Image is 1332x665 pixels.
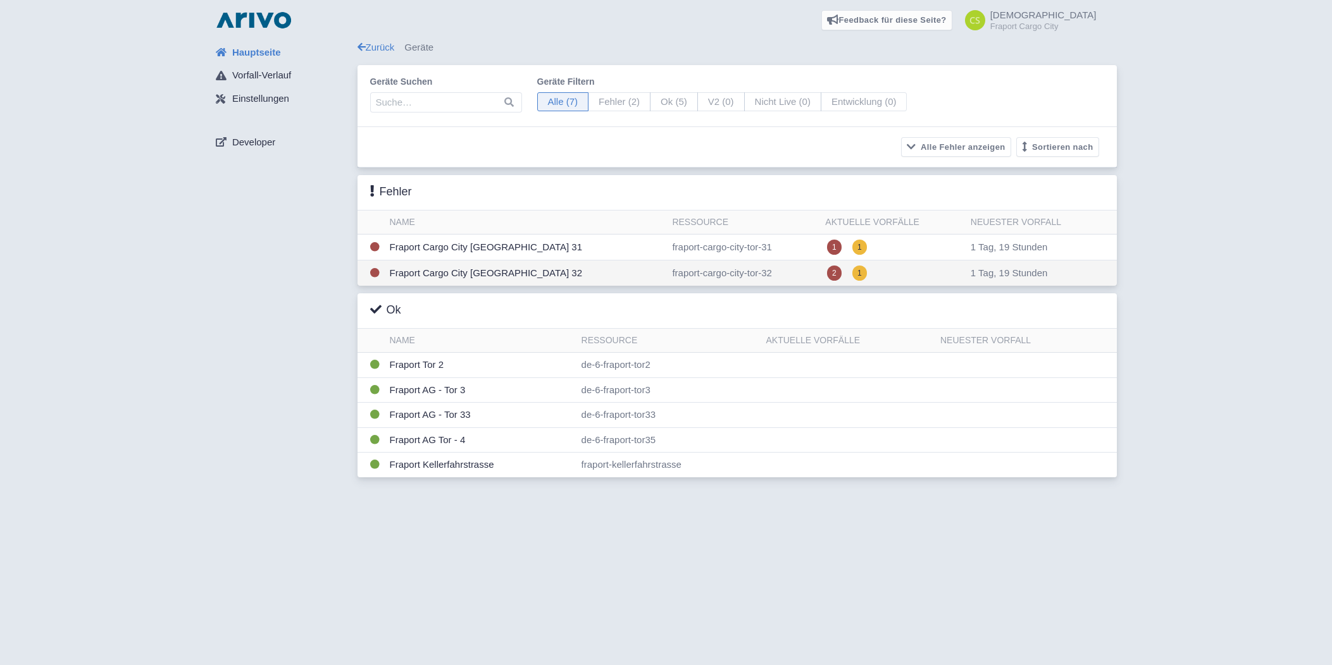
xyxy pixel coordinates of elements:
span: Alle (7) [537,92,589,112]
a: Zurück [358,42,395,52]
span: Nicht Live (0) [744,92,821,112]
td: fraport-kellerfahrstrasse [576,453,761,477]
a: [DEMOGRAPHIC_DATA] Fraport Cargo City [957,10,1097,30]
th: Ressource [576,329,761,353]
span: 1 Tag, 19 Stunden [971,241,1048,252]
label: Geräte filtern [537,75,907,88]
button: Sortieren nach [1016,137,1099,157]
span: Fehler (2) [588,92,650,112]
td: Fraport AG - Tor 33 [385,403,576,428]
a: Einstellungen [206,87,358,111]
div: Geräte [358,40,1117,55]
h3: Fehler [370,185,412,199]
th: Neuester Vorfall [935,329,1117,353]
td: Fraport Kellerfahrstrasse [385,453,576,477]
td: Fraport Tor 2 [385,353,576,378]
td: Fraport Cargo City [GEOGRAPHIC_DATA] 32 [385,260,668,286]
td: fraport-cargo-city-tor-32 [667,260,820,286]
label: Geräte suchen [370,75,522,88]
a: Hauptseite [206,40,358,64]
span: Entwicklung (0) [821,92,907,112]
td: de-6-fraport-tor3 [576,377,761,403]
small: Fraport Cargo City [990,22,1097,30]
span: 1 [827,240,842,255]
span: 1 [852,240,867,255]
td: Fraport AG Tor - 4 [385,427,576,453]
a: Feedback für diese Seite? [821,10,952,30]
span: 1 Tag, 19 Stunden [971,267,1048,278]
span: Vorfall-Verlauf [232,68,291,83]
th: Aktuelle Vorfälle [761,329,935,353]
img: logo [213,10,294,30]
span: 2 [827,265,842,281]
span: [DEMOGRAPHIC_DATA] [990,9,1097,20]
td: de-6-fraport-tor35 [576,427,761,453]
input: Suche… [370,92,522,113]
th: Neuester Vorfall [966,210,1117,235]
th: Name [385,210,668,235]
a: Vorfall-Verlauf [206,64,358,88]
span: Einstellungen [232,92,289,106]
span: Ok (5) [650,92,698,112]
th: Ressource [667,210,820,235]
td: fraport-cargo-city-tor-31 [667,235,820,260]
a: Developer [206,130,358,154]
span: V2 (0) [697,92,745,112]
button: Alle Fehler anzeigen [901,137,1011,157]
td: Fraport Cargo City [GEOGRAPHIC_DATA] 31 [385,235,668,260]
td: de-6-fraport-tor2 [576,353,761,378]
h3: Ok [370,303,401,317]
td: de-6-fraport-tor33 [576,403,761,428]
td: Fraport AG - Tor 3 [385,377,576,403]
span: 1 [852,265,867,281]
span: Hauptseite [232,46,281,60]
span: Developer [232,135,275,150]
th: Name [385,329,576,353]
th: Aktuelle Vorfälle [820,210,966,235]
